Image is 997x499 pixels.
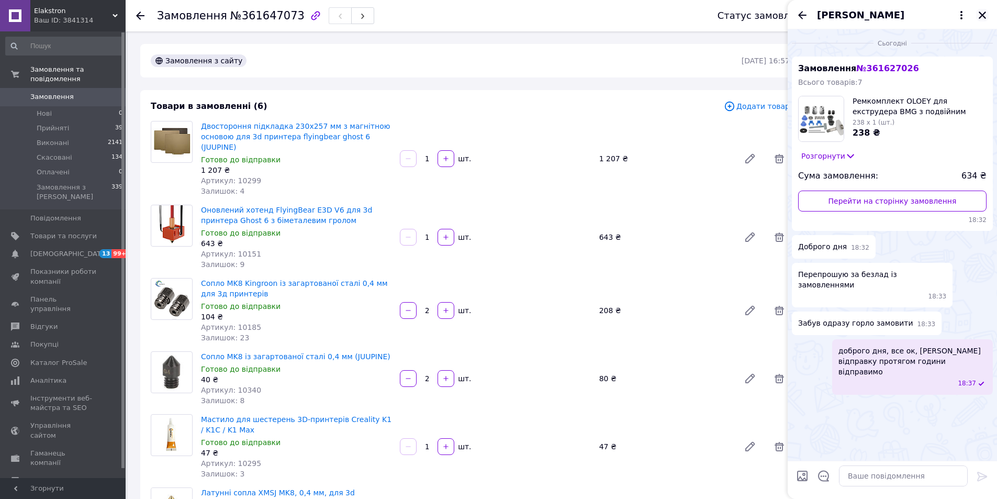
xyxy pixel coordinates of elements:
span: №361647073 [230,9,305,22]
span: [PERSON_NAME] [817,8,904,22]
span: Ремкомплект OLOEY для екструдера BMG з подвійним приводом [853,96,987,117]
span: Готово до відправки [201,438,281,447]
span: Elakstron [34,6,113,16]
a: Редагувати [740,227,760,248]
img: Сопло MK8 із загартованої сталі 0,4 мм (JUUPINE) [153,352,189,393]
span: 18:37 12.09.2025 [958,379,976,388]
span: Артикул: 10299 [201,176,261,185]
div: Ваш ID: 3841314 [34,16,126,25]
span: 18:33 12.09.2025 [928,292,947,301]
span: Аналітика [30,376,66,385]
a: Редагувати [740,300,760,321]
span: Готово до відправки [201,365,281,373]
span: Замовлення та повідомлення [30,65,126,84]
span: Готово до відправки [201,229,281,237]
span: Додати товар [724,101,790,112]
div: шт. [455,305,472,316]
div: 104 ₴ [201,312,391,322]
span: Залишок: 4 [201,187,245,195]
div: 12.09.2025 [792,38,993,48]
span: Виконані [37,138,69,148]
div: 47 ₴ [595,439,735,454]
span: Скасовані [37,153,72,162]
div: шт. [455,441,472,452]
button: Закрити [976,9,989,21]
span: 339 [111,183,122,202]
span: 134 [111,153,122,162]
div: 208 ₴ [595,303,735,318]
input: Пошук [5,37,124,56]
span: Товари в замовленні (6) [151,101,267,111]
span: 99+ [111,249,129,258]
span: Видалити [769,148,790,169]
span: Гаманець компанії [30,449,97,468]
span: № 361627026 [856,63,918,73]
a: Сопло MK8 Kingroon із загартованої сталі 0,4 мм для 3д принтерів [201,279,388,298]
div: Замовлення з сайту [151,54,247,67]
span: Артикул: 10340 [201,386,261,394]
span: Залишок: 3 [201,470,245,478]
span: 0 [119,109,122,118]
div: 1 207 ₴ [595,151,735,166]
span: Перепрошую за безлад із замовленнями [798,269,946,290]
img: Оновлений хотенд FlyingBear E3D V6 для 3d принтера Ghost 6 з біметалевим гролом [154,205,188,246]
span: Прийняті [37,124,69,133]
span: Всього товарів: 7 [798,78,862,86]
div: шт. [455,153,472,164]
div: 643 ₴ [201,238,391,249]
span: Товари та послуги [30,231,97,241]
span: 634 ₴ [961,170,987,182]
div: 40 ₴ [201,374,391,385]
span: Залишок: 8 [201,396,245,405]
span: 13 [99,249,111,258]
a: Оновлений хотенд FlyingBear E3D V6 для 3d принтера Ghost 6 з біметалевим гролом [201,206,372,225]
button: [PERSON_NAME] [817,8,968,22]
a: Двостороння підкладка 230x257 мм з магнітною основою для 3d принтера flyingbear ghost 6 (JUUPINE) [201,122,390,151]
span: Сума замовлення: [798,170,878,182]
span: 18:32 12.09.2025 [851,243,869,252]
span: Відгуки [30,322,58,331]
span: Оплачені [37,168,70,177]
span: Забув одразу горло замовити [798,318,913,329]
button: Назад [796,9,809,21]
div: 47 ₴ [201,448,391,458]
span: Замовлення з [PERSON_NAME] [37,183,111,202]
span: Залишок: 23 [201,334,249,342]
a: Мастило для шестерень 3D-принтерів Creality K1 / K1C / K1 Max [201,415,391,434]
span: 18:33 12.09.2025 [917,320,936,329]
span: 39 [115,124,122,133]
div: 643 ₴ [595,230,735,245]
button: Розгорнути [798,150,859,162]
span: Готово до відправки [201,302,281,311]
span: Готово до відправки [201,156,281,164]
a: Сопло MK8 із загартованої сталі 0,4 мм (JUUPINE) [201,352,390,361]
img: Сопло MK8 Kingroon із загартованої сталі 0,4 мм для 3д принтерів [152,279,191,319]
time: [DATE] 16:57 [742,57,790,65]
span: Управління сайтом [30,421,97,440]
span: Видалити [769,436,790,457]
span: Показники роботи компанії [30,267,97,286]
span: 238 x 1 (шт.) [853,119,894,126]
span: Замовлення [157,9,227,22]
a: Редагувати [740,148,760,169]
div: Повернутися назад [136,10,144,21]
span: Каталог ProSale [30,358,87,368]
span: 0 [119,168,122,177]
img: Двостороння підкладка 230x257 мм з магнітною основою для 3d принтера flyingbear ghost 6 (JUUPINE) [151,125,192,159]
a: Перейти на сторінку замовлення [798,191,987,212]
a: Редагувати [740,436,760,457]
span: [DEMOGRAPHIC_DATA] [30,249,108,259]
a: Редагувати [740,368,760,389]
span: Повідомлення [30,214,81,223]
span: Маркет [30,476,57,485]
span: 18:32 12.09.2025 [798,216,987,225]
div: шт. [455,373,472,384]
span: Видалити [769,300,790,321]
span: Видалити [769,227,790,248]
span: 238 ₴ [853,128,880,138]
button: Відкрити шаблони відповідей [817,469,831,483]
span: Доброго дня [798,241,847,252]
span: Артикул: 10295 [201,459,261,468]
span: Артикул: 10185 [201,323,261,331]
div: Статус замовлення [718,10,814,21]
